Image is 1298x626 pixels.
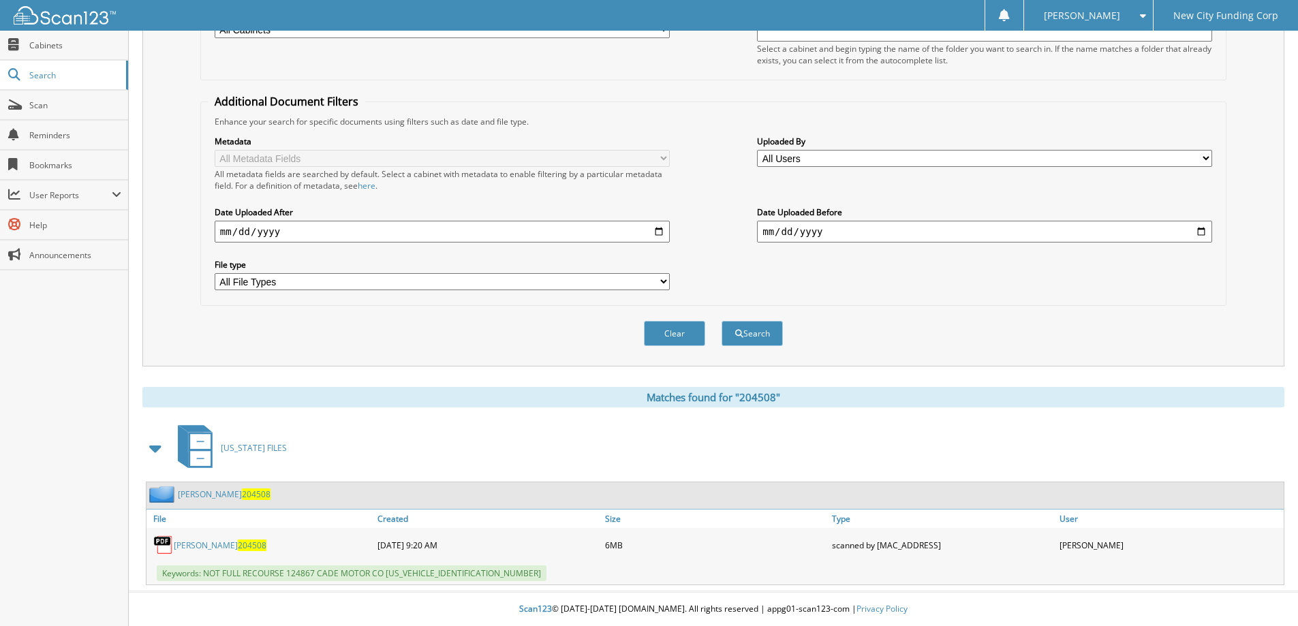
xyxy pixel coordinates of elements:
img: scan123-logo-white.svg [14,6,116,25]
span: 204508 [238,539,266,551]
a: Type [829,510,1056,528]
span: Scan123 [519,603,552,614]
div: 6MB [602,531,829,559]
a: [PERSON_NAME]204508 [178,488,271,500]
span: Cabinets [29,40,121,51]
div: Matches found for "204508" [142,387,1284,407]
span: Keywords: NOT FULL RECOURSE 124867 CADE MOTOR CO [US_VEHICLE_IDENTIFICATION_NUMBER] [157,565,546,581]
span: [US_STATE] FILES [221,442,287,454]
span: Search [29,69,119,81]
a: Created [374,510,602,528]
a: User [1056,510,1284,528]
a: Size [602,510,829,528]
a: here [358,180,375,191]
span: Scan [29,99,121,111]
span: [PERSON_NAME] [1044,12,1120,20]
div: Select a cabinet and begin typing the name of the folder you want to search in. If the name match... [757,43,1212,66]
label: File type [215,259,670,270]
label: Date Uploaded Before [757,206,1212,218]
a: Privacy Policy [856,603,908,614]
span: User Reports [29,189,112,201]
span: Announcements [29,249,121,261]
button: Clear [644,321,705,346]
span: Bookmarks [29,159,121,171]
legend: Additional Document Filters [208,94,365,109]
img: folder2.png [149,486,178,503]
iframe: Chat Widget [1230,561,1298,626]
div: [DATE] 9:20 AM [374,531,602,559]
a: File [146,510,374,528]
span: 204508 [242,488,271,500]
input: start [215,221,670,242]
div: All metadata fields are searched by default. Select a cabinet with metadata to enable filtering b... [215,168,670,191]
button: Search [722,321,783,346]
div: [PERSON_NAME] [1056,531,1284,559]
span: Reminders [29,129,121,141]
div: © [DATE]-[DATE] [DOMAIN_NAME]. All rights reserved | appg01-scan123-com | [129,593,1298,626]
span: Help [29,219,121,231]
label: Uploaded By [757,136,1212,147]
label: Metadata [215,136,670,147]
label: Date Uploaded After [215,206,670,218]
input: end [757,221,1212,242]
a: [US_STATE] FILES [170,421,287,475]
div: scanned by [MAC_ADDRESS] [829,531,1056,559]
span: New City Funding Corp [1173,12,1278,20]
img: PDF.png [153,535,174,555]
a: [PERSON_NAME]204508 [174,539,266,551]
div: Enhance your search for specific documents using filters such as date and file type. [208,116,1219,127]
